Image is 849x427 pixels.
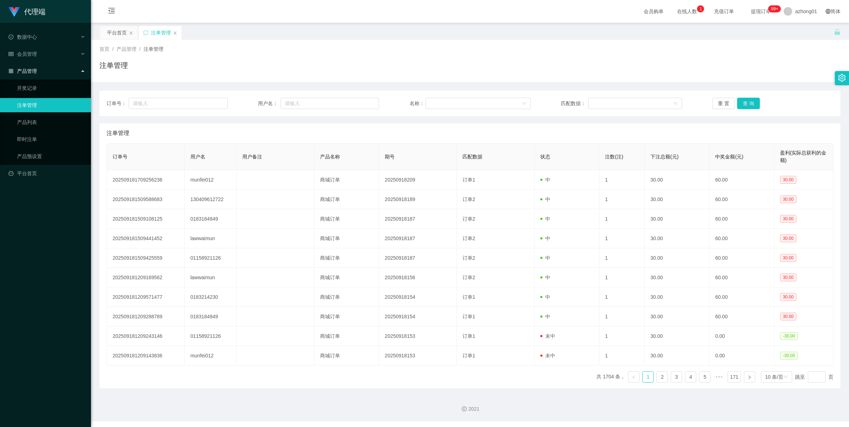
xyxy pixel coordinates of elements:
[674,9,701,14] span: 在线人数
[17,98,85,112] a: 注单管理
[463,255,475,261] span: 订单2
[112,46,114,52] span: /
[107,170,185,190] td: 202509181709256236
[185,248,237,268] td: 01158921126
[379,268,457,287] td: 20250918156
[385,154,395,160] span: 期号
[540,353,555,358] span: 未中
[713,371,725,383] li: 向后 5 页
[9,166,85,180] a: 图标: dashboard平台首页
[314,190,379,209] td: 商城订单
[462,406,467,411] i: 图标: copyright
[463,216,475,222] span: 订单2
[379,170,457,190] td: 20250918209
[379,287,457,307] td: 20250918154
[185,209,237,229] td: 0183184849
[709,287,774,307] td: 60.00
[107,209,185,229] td: 202509181509108125
[540,177,550,183] span: 中
[9,34,37,40] span: 数据中心
[9,51,37,57] span: 会员管理
[185,190,237,209] td: 130409612722
[379,307,457,326] td: 20250918154
[540,314,550,319] span: 中
[780,352,798,360] span: -30.00
[709,307,774,326] td: 60.00
[143,30,148,35] i: 图标: sync
[540,154,550,160] span: 状态
[258,100,281,107] span: 用户名：
[838,74,846,82] i: 图标: setting
[117,46,136,52] span: 产品管理
[107,248,185,268] td: 202509181509425559
[379,248,457,268] td: 20250918187
[709,170,774,190] td: 60.00
[9,68,37,74] span: 产品管理
[599,268,645,287] td: 1
[463,353,475,358] span: 订单1
[645,326,709,346] td: 30.00
[314,287,379,307] td: 商城订单
[728,372,740,382] a: 171
[650,154,678,160] span: 下注总额(元)
[596,371,625,383] li: 共 1704 条，
[540,216,550,222] span: 中
[463,314,475,319] span: 订单1
[107,326,185,346] td: 202509181209243146
[710,9,737,14] span: 充值订单
[599,209,645,229] td: 1
[379,326,457,346] td: 20250918153
[314,248,379,268] td: 商城订单
[645,287,709,307] td: 30.00
[599,170,645,190] td: 1
[185,287,237,307] td: 0183214230
[645,248,709,268] td: 30.00
[699,372,710,382] a: 5
[540,255,550,261] span: 中
[645,229,709,248] td: 30.00
[129,31,133,35] i: 图标: close
[522,101,526,106] i: 图标: down
[780,215,796,223] span: 30.00
[173,31,177,35] i: 图标: close
[645,268,709,287] td: 30.00
[737,98,760,109] button: 查 询
[9,34,13,39] i: 图标: check-circle-o
[709,268,774,287] td: 60.00
[540,294,550,300] span: 中
[190,154,205,160] span: 用户名
[151,26,171,39] div: 注单管理
[463,177,475,183] span: 订单1
[97,405,843,413] div: 2021
[632,375,636,379] i: 图标: left
[744,371,755,383] li: 下一页
[17,81,85,95] a: 开奖记录
[314,307,379,326] td: 商城订单
[674,101,678,106] i: 图标: down
[780,254,796,262] span: 30.00
[795,371,833,383] div: 跳至 页
[463,196,475,202] span: 订单2
[715,154,743,160] span: 中奖金额(元)
[314,268,379,287] td: 商城订单
[697,5,704,12] sup: 1
[113,154,128,160] span: 订单号
[320,154,340,160] span: 产品名称
[107,129,129,137] span: 注单管理
[463,333,475,339] span: 订单1
[780,150,827,163] span: 盈利(实际总获利的金额)
[144,46,163,52] span: 注单管理
[685,372,696,382] a: 4
[826,9,831,14] i: 图标: global
[599,229,645,248] td: 1
[671,371,682,383] li: 3
[185,268,237,287] td: lawwaimun
[780,293,796,301] span: 30.00
[709,248,774,268] td: 60.00
[379,190,457,209] td: 20250918189
[314,346,379,366] td: 商城订单
[9,9,45,14] a: 代理端
[17,149,85,163] a: 产品预设置
[709,209,774,229] td: 60.00
[463,275,475,280] span: 订单2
